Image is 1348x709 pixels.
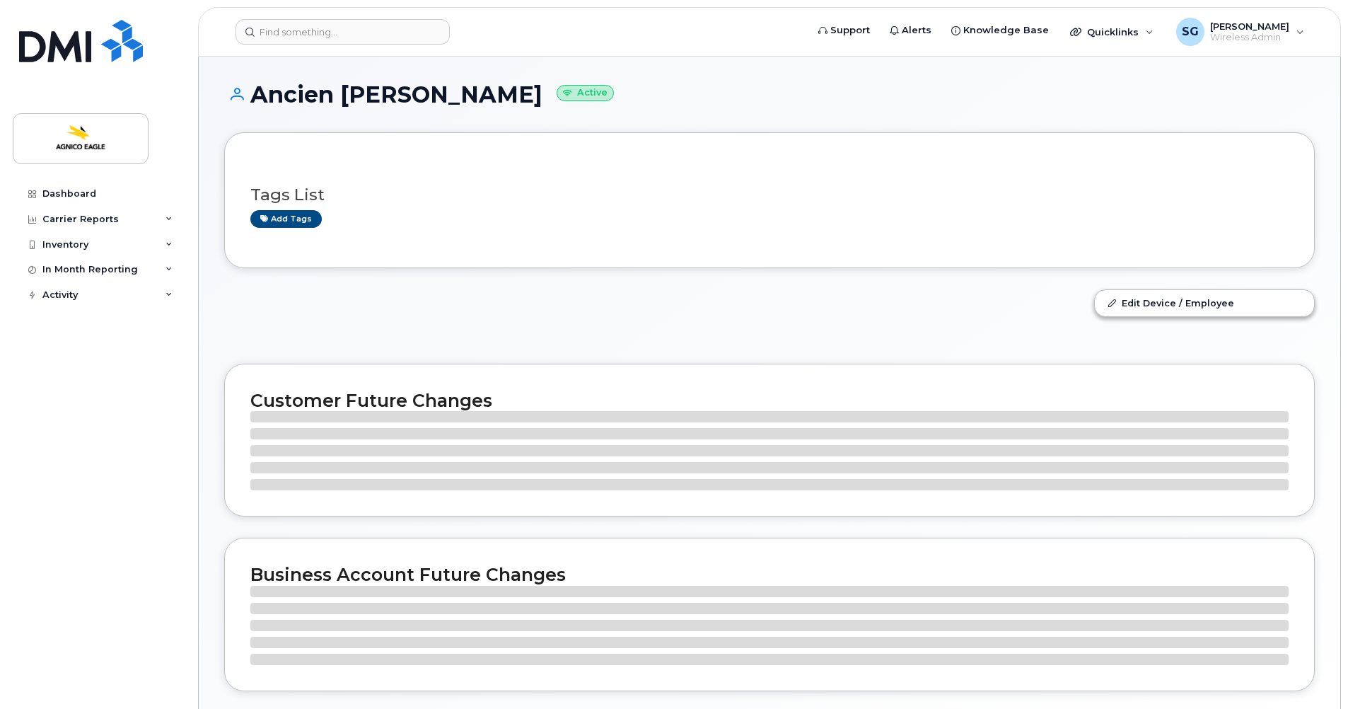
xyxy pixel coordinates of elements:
a: Edit Device / Employee [1095,290,1314,316]
h3: Tags List [250,186,1289,204]
small: Active [557,85,614,101]
h1: Ancien [PERSON_NAME] [224,82,1315,107]
a: Add tags [250,210,322,228]
h2: Business Account Future Changes [250,564,1289,585]
h2: Customer Future Changes [250,390,1289,411]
